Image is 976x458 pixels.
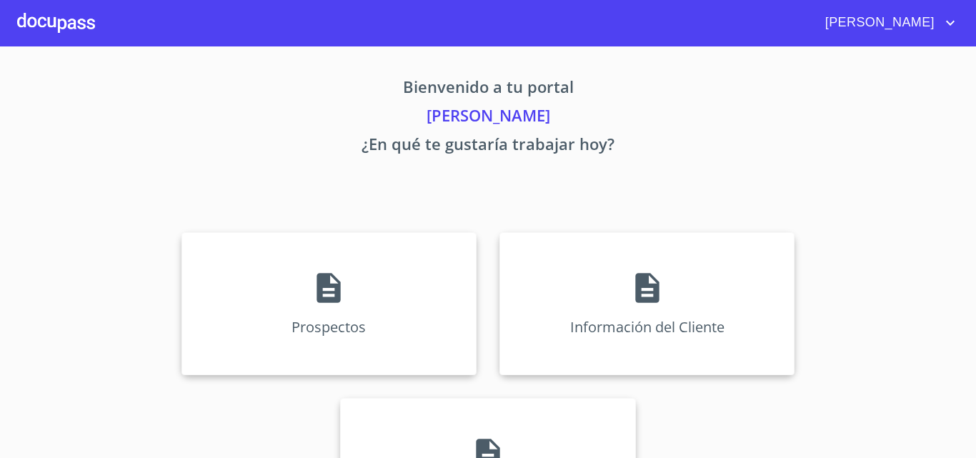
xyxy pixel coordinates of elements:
[48,132,928,161] p: ¿En qué te gustaría trabajar hoy?
[815,11,959,34] button: account of current user
[48,104,928,132] p: [PERSON_NAME]
[570,317,724,337] p: Información del Cliente
[815,11,942,34] span: [PERSON_NAME]
[292,317,366,337] p: Prospectos
[48,75,928,104] p: Bienvenido a tu portal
